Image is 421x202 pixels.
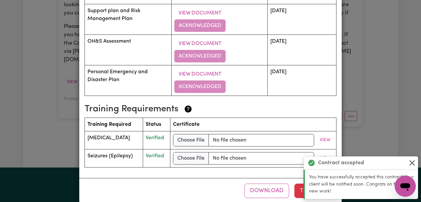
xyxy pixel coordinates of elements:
[85,131,143,149] td: [MEDICAL_DATA]
[85,65,172,96] td: Personal Emergency and Disaster Plan
[267,65,336,96] td: [DATE]
[267,4,336,35] td: [DATE]
[85,104,331,115] h3: Training Requirements
[408,159,416,167] button: Close
[244,184,289,198] button: Download contract
[174,68,226,80] button: View Document
[318,159,364,167] strong: Contract accepted
[146,135,164,141] span: Verified
[267,35,336,65] td: [DATE]
[309,174,414,195] p: You have successfully accepted this contract! Your client will be notified soon. Congrats on find...
[146,153,164,159] span: Verified
[395,176,416,197] iframe: Button to launch messaging window
[294,184,336,198] button: Terminate this contract
[317,153,334,163] button: View
[85,35,172,65] td: OH&S Assessment
[174,7,226,19] button: View Document
[174,37,226,50] button: View Document
[317,135,334,145] button: View
[85,118,143,131] th: Training Required
[170,118,336,131] th: Certificate
[85,4,172,35] td: Support plan and Risk Management Plan
[143,118,170,131] th: Status
[85,149,143,167] td: Seizures (Epilepsy)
